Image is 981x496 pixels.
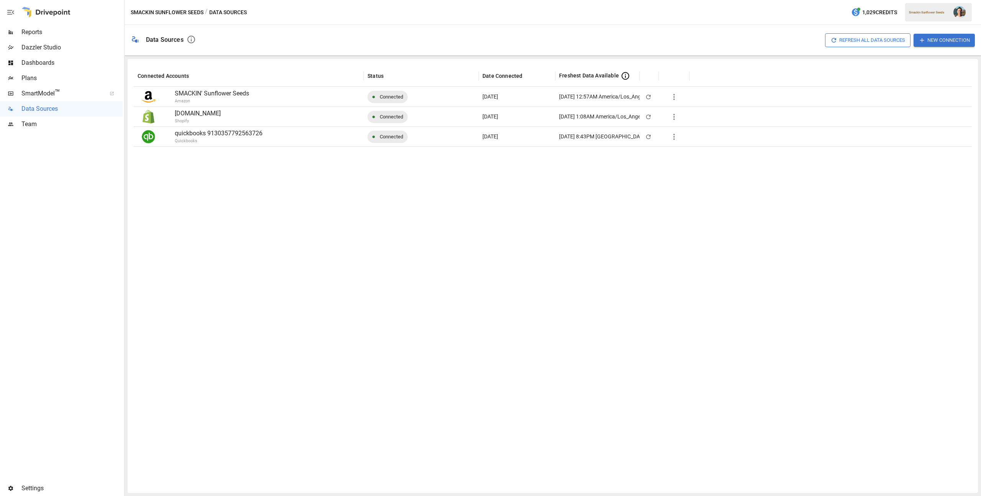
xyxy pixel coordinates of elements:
[559,72,619,79] span: Freshest Data Available
[375,107,408,126] span: Connected
[175,98,401,105] p: Amazon
[21,104,123,113] span: Data Sources
[175,138,401,145] p: Quickbooks
[142,110,155,123] img: Shopify Logo
[21,43,123,52] span: Dazzler Studio
[175,89,360,98] p: SMACKIN' Sunflower Seeds
[559,107,647,126] div: [DATE] 1:08AM America/Los_Angeles
[21,89,101,98] span: SmartModel
[21,74,123,83] span: Plans
[55,88,60,97] span: ™
[848,5,900,20] button: 1,029Credits
[175,129,360,138] p: quickbooks 9130357792563726
[825,33,910,47] button: Refresh All Data Sources
[21,120,123,129] span: Team
[21,28,123,37] span: Reports
[175,118,401,125] p: Shopify
[909,11,949,14] div: Smackin Sunflower Seeds
[862,8,897,17] span: 1,029 Credits
[142,90,155,103] img: Amazon Logo
[375,87,408,107] span: Connected
[131,8,203,17] button: Smackin Sunflower Seeds
[175,109,360,118] p: [DOMAIN_NAME]
[205,8,208,17] div: /
[482,73,522,79] div: Date Connected
[21,484,123,493] span: Settings
[559,127,679,146] div: [DATE] 8:43PM [GEOGRAPHIC_DATA]/Los_Angeles
[479,107,555,126] div: Dec 21 2024
[138,73,189,79] div: Connected Accounts
[479,126,555,146] div: Dec 21 2024
[479,87,555,107] div: Dec 21 2024
[914,34,975,46] button: New Connection
[142,130,155,143] img: Quickbooks Logo
[367,73,384,79] div: Status
[375,127,408,146] span: Connected
[21,58,123,67] span: Dashboards
[146,36,184,43] div: Data Sources
[559,87,650,107] div: [DATE] 12:57AM America/Los_Angeles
